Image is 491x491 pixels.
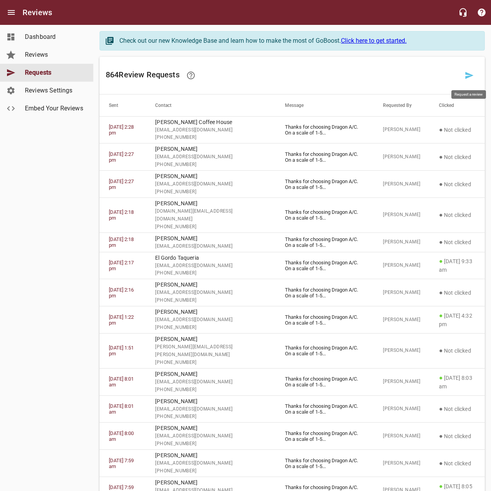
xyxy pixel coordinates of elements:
p: El Gordo Taqueria [155,254,266,262]
span: [EMAIL_ADDRESS][DOMAIN_NAME] [155,316,266,324]
span: ● [439,460,443,467]
td: Thanks for choosing Dragon A/C. On a scale of 1-5 ... [276,252,374,279]
span: [PERSON_NAME] [383,153,420,161]
a: [DATE] 2:27 pm [109,178,134,190]
td: Thanks for choosing Dragon A/C. On a scale of 1-5 ... [276,116,374,143]
td: Thanks for choosing Dragon A/C. On a scale of 1-5 ... [276,306,374,334]
p: Not clicked [439,210,475,220]
td: Thanks for choosing Dragon A/C. On a scale of 1-5 ... [276,143,374,171]
p: [PERSON_NAME] [155,335,266,343]
span: [PHONE_NUMBER] [155,223,266,231]
span: ● [439,432,443,440]
span: [EMAIL_ADDRESS][DOMAIN_NAME] [155,289,266,297]
span: [PHONE_NUMBER] [155,161,266,169]
button: Live Chat [454,3,472,22]
span: [EMAIL_ADDRESS][DOMAIN_NAME] [155,378,266,386]
span: [EMAIL_ADDRESS][DOMAIN_NAME] [155,243,266,250]
p: [PERSON_NAME] [155,370,266,378]
span: ● [439,153,443,161]
button: Support Portal [472,3,491,22]
a: [DATE] 8:00 am [109,430,134,442]
td: Thanks for choosing Dragon A/C. On a scale of 1-5 ... [276,395,374,423]
a: [DATE] 2:28 pm [109,124,134,136]
p: Not clicked [439,238,475,247]
p: [DATE] 4:32 pm [439,311,475,328]
th: Requested By [374,94,430,116]
p: [PERSON_NAME] [155,479,266,487]
a: [DATE] 2:18 pm [109,209,134,221]
a: [DATE] 8:01 am [109,403,134,415]
span: Reviews [25,50,84,59]
th: Contact [146,94,275,116]
p: Not clicked [439,152,475,162]
h6: 864 Review Request s [106,66,460,85]
p: [PERSON_NAME] [155,424,266,432]
span: ● [439,126,443,133]
p: [DATE] 8:03 am [439,373,475,391]
p: [PERSON_NAME] [155,172,266,180]
span: [PHONE_NUMBER] [155,269,266,277]
div: Check out our new Knowledge Base and learn how to make the most of GoBoost. [119,36,477,45]
td: Thanks for choosing Dragon A/C. On a scale of 1-5 ... [276,423,374,450]
span: ● [439,289,443,296]
td: Thanks for choosing Dragon A/C. On a scale of 1-5 ... [276,232,374,252]
a: [DATE] 8:01 am [109,376,134,388]
a: [DATE] 1:51 pm [109,345,134,356]
span: [PERSON_NAME] [383,262,420,269]
span: [PERSON_NAME] [383,289,420,297]
p: Not clicked [439,346,475,355]
p: [PERSON_NAME] [155,234,266,243]
span: [PERSON_NAME] [383,211,420,219]
span: Dashboard [25,32,84,42]
span: [PERSON_NAME] [383,238,420,246]
button: Open drawer [2,3,21,22]
span: [EMAIL_ADDRESS][DOMAIN_NAME] [155,405,266,413]
span: [PHONE_NUMBER] [155,297,266,304]
a: Learn how requesting reviews can improve your online presence [182,66,200,85]
p: Not clicked [439,432,475,441]
span: [EMAIL_ADDRESS][DOMAIN_NAME] [155,180,266,188]
span: ● [439,211,443,218]
span: [PERSON_NAME] [383,126,420,134]
td: Thanks for choosing Dragon A/C. On a scale of 1-5 ... [276,334,374,369]
span: Requests [25,68,84,77]
span: [PHONE_NUMBER] [155,413,266,421]
a: Click here to get started. [341,37,407,44]
span: [PERSON_NAME] [383,460,420,467]
span: [PERSON_NAME] [383,347,420,355]
a: [DATE] 2:27 pm [109,151,134,163]
td: Thanks for choosing Dragon A/C. On a scale of 1-5 ... [276,450,374,477]
th: Sent [100,94,146,116]
span: Embed Your Reviews [25,104,84,113]
th: Clicked [430,94,485,116]
a: [DATE] 7:59 am [109,458,134,469]
span: [PERSON_NAME] [383,405,420,413]
p: Not clicked [439,288,475,297]
a: [DATE] 2:16 pm [109,287,134,299]
p: Not clicked [439,125,475,135]
span: [PERSON_NAME][EMAIL_ADDRESS][PERSON_NAME][DOMAIN_NAME] [155,343,266,359]
td: Thanks for choosing Dragon A/C. On a scale of 1-5 ... [276,171,374,198]
p: [PERSON_NAME] [155,451,266,460]
p: [PERSON_NAME] [155,397,266,405]
span: [PHONE_NUMBER] [155,188,266,196]
span: [PERSON_NAME] [383,180,420,188]
span: Reviews Settings [25,86,84,95]
span: ● [439,238,443,246]
p: [PERSON_NAME] Coffee House [155,118,266,126]
a: [DATE] 1:22 pm [109,314,134,326]
p: [PERSON_NAME] [155,199,266,208]
span: ● [439,180,443,188]
td: Thanks for choosing Dragon A/C. On a scale of 1-5 ... [276,197,374,232]
span: ● [439,374,443,381]
span: [EMAIL_ADDRESS][DOMAIN_NAME] [155,126,266,134]
a: [DATE] 2:18 pm [109,236,134,248]
span: [PHONE_NUMBER] [155,467,266,475]
p: Not clicked [439,459,475,468]
span: ● [439,312,443,319]
th: Message [276,94,374,116]
span: [PHONE_NUMBER] [155,324,266,332]
p: [PERSON_NAME] [155,281,266,289]
span: ● [439,257,443,265]
span: ● [439,347,443,354]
